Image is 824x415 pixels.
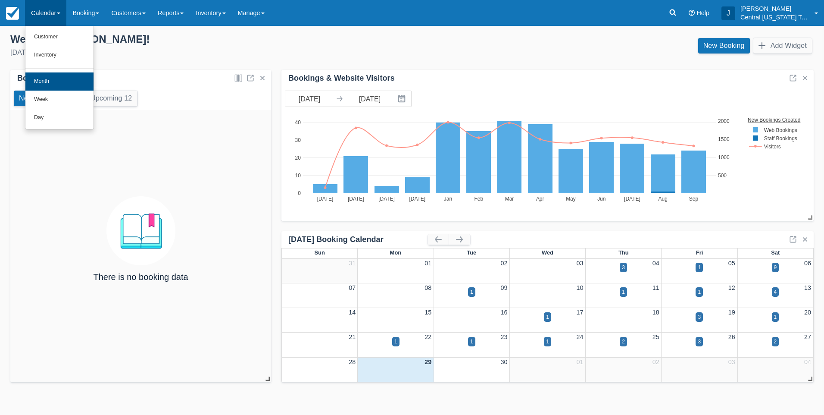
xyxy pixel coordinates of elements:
[424,260,431,267] a: 01
[728,333,735,340] a: 26
[85,91,137,106] button: Upcoming 12
[25,109,94,127] a: Day
[6,7,19,20] img: checkfront-main-nav-mini-logo.png
[698,338,701,346] div: 3
[349,284,356,291] a: 07
[652,333,659,340] a: 25
[424,333,431,340] a: 22
[394,91,411,107] button: Interact with the calendar and add the check-in date for your trip.
[804,333,811,340] a: 27
[740,13,809,22] p: Central [US_STATE] Tours
[467,249,476,256] span: Tue
[698,288,701,296] div: 1
[577,309,584,316] a: 17
[652,309,659,316] a: 18
[774,313,777,321] div: 1
[804,284,811,291] a: 13
[10,47,405,58] div: [DATE]
[500,333,507,340] a: 23
[546,313,549,321] div: 1
[771,249,780,256] span: Sat
[696,249,703,256] span: Fri
[618,249,629,256] span: Thu
[577,284,584,291] a: 10
[500,309,507,316] a: 16
[698,313,701,321] div: 3
[753,38,812,53] button: Add Widget
[470,288,473,296] div: 1
[721,6,735,20] div: J
[652,358,659,365] a: 02
[749,116,802,123] text: New Bookings Created
[622,264,625,271] div: 3
[288,235,428,245] div: [DATE] Booking Calendar
[25,28,94,46] a: Customer
[25,46,94,64] a: Inventory
[314,249,325,256] span: Sun
[622,288,625,296] div: 1
[804,309,811,316] a: 20
[17,73,90,83] div: Bookings by Month
[25,91,94,109] a: Week
[740,4,809,13] p: [PERSON_NAME]
[728,260,735,267] a: 05
[424,284,431,291] a: 08
[10,33,405,46] div: Welcome , [PERSON_NAME] !
[93,272,188,282] h4: There is no booking data
[577,333,584,340] a: 24
[622,338,625,346] div: 2
[804,358,811,365] a: 04
[424,309,431,316] a: 15
[106,196,175,265] img: booking.png
[577,260,584,267] a: 03
[546,338,549,346] div: 1
[288,73,395,83] div: Bookings & Website Visitors
[696,9,709,16] span: Help
[728,358,735,365] a: 03
[804,260,811,267] a: 06
[349,309,356,316] a: 14
[698,264,701,271] div: 1
[390,249,402,256] span: Mon
[14,91,44,106] button: New 0
[424,358,431,365] a: 29
[652,260,659,267] a: 04
[500,260,507,267] a: 02
[774,338,777,346] div: 2
[500,358,507,365] a: 30
[728,284,735,291] a: 12
[774,264,777,271] div: 9
[349,333,356,340] a: 21
[652,284,659,291] a: 11
[346,91,394,107] input: End Date
[698,38,750,53] a: New Booking
[577,358,584,365] a: 01
[25,26,94,129] ul: Calendar
[25,72,94,91] a: Month
[349,260,356,267] a: 31
[470,338,473,346] div: 1
[394,338,397,346] div: 1
[285,91,334,107] input: Start Date
[542,249,553,256] span: Wed
[500,284,507,291] a: 09
[689,10,695,16] i: Help
[349,358,356,365] a: 28
[728,309,735,316] a: 19
[774,288,777,296] div: 4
